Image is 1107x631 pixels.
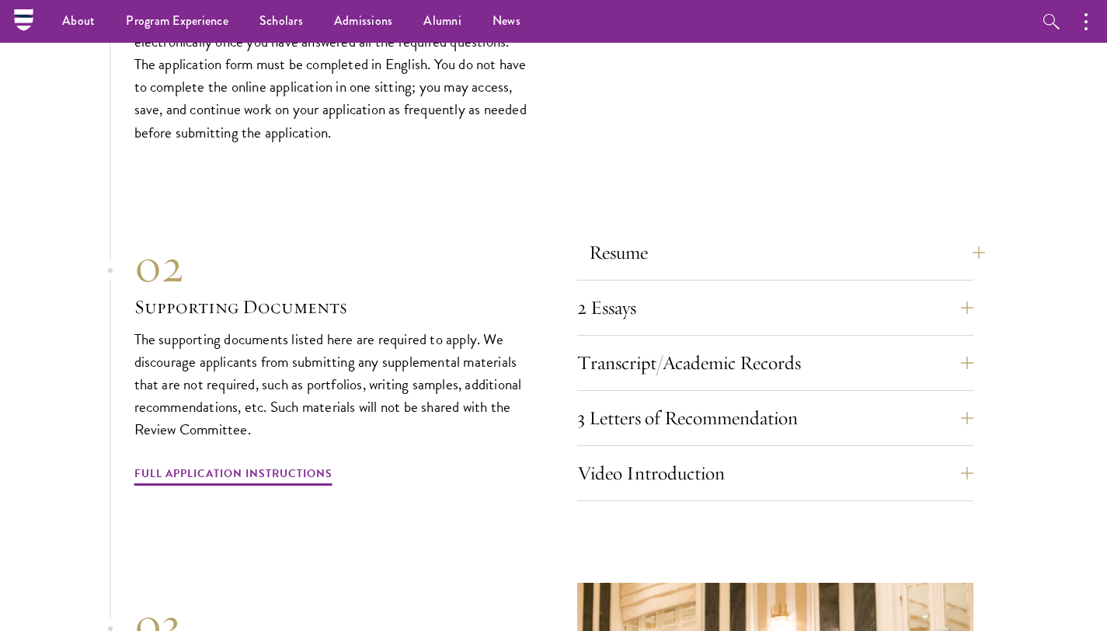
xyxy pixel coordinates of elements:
p: The supporting documents listed here are required to apply. We discourage applicants from submitt... [134,328,531,441]
h3: Supporting Documents [134,294,531,320]
p: The application must be completed online and submitted electronically once you have answered all ... [134,8,531,143]
button: Resume [589,234,985,271]
button: Video Introduction [577,455,973,492]
button: Transcript/Academic Records [577,344,973,382]
button: 2 Essays [577,289,973,326]
div: 02 [134,238,531,294]
button: 3 Letters of Recommendation [577,399,973,437]
a: Full Application Instructions [134,464,332,488]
